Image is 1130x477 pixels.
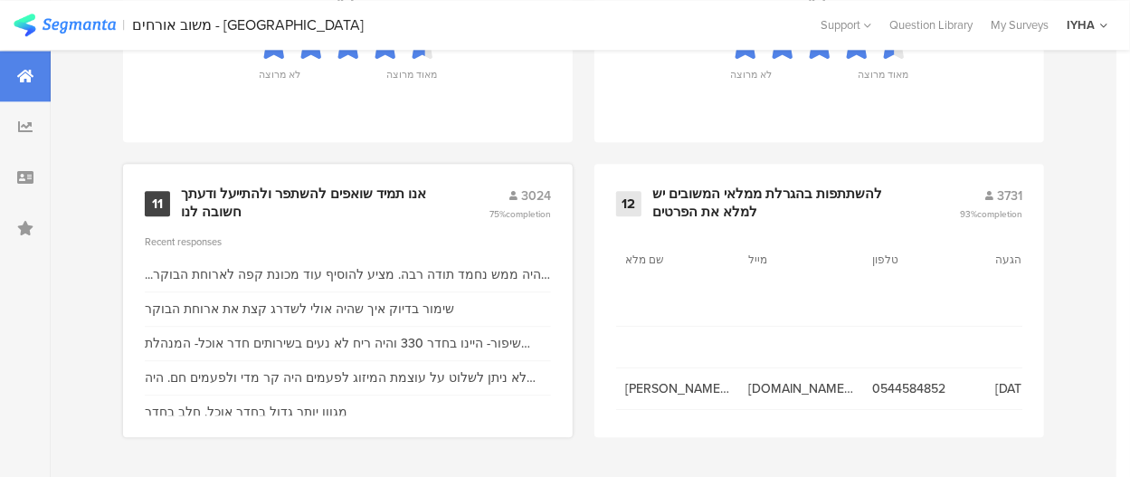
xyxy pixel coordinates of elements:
[521,186,551,205] span: 3024
[133,16,365,33] div: משוב אורחים - [GEOGRAPHIC_DATA]
[145,368,551,387] div: לא ניתן לשלוט על עוצמת המיזוג לפעמים היה קר מדי ולפעמים חם. היה צפוף בחדר האוכל המרווח במעברים וב...
[145,234,551,249] div: Recent responses
[821,11,871,39] div: Support
[858,67,908,92] div: מאוד מרוצה
[1067,16,1095,33] div: IYHA
[977,207,1022,221] span: completion
[145,403,347,422] div: מגוון יותר גדול בחדר אוכל. חלב בחדר
[14,14,116,36] img: segmanta logo
[625,252,707,268] section: שם מלא
[872,379,977,398] span: 0544584852
[625,379,730,398] span: [PERSON_NAME] גרף
[386,67,437,92] div: מאוד מרוצה
[880,16,982,33] a: Question Library
[145,334,551,353] div: שיפור- היינו בחדר 330 והיה ריח לא נעים בשירותים חדר אוכל- המנהלת [PERSON_NAME], חמה ומאוד שירותים...
[872,252,954,268] section: טלפון
[652,186,916,221] div: להשתתפות בהגרלת ממלאי המשובים יש למלא את הפרטים
[995,252,1077,268] section: תאריך הגעה
[259,67,300,92] div: לא מרוצה
[748,252,830,268] section: מייל
[489,207,551,221] span: 75%
[982,16,1058,33] a: My Surveys
[730,67,772,92] div: לא מרוצה
[960,207,1022,221] span: 93%
[997,186,1022,205] span: 3731
[616,191,641,216] div: 12
[995,379,1100,398] span: [DATE]
[145,265,551,284] div: היה ממש נחמד תודה רבה. מציע להוסיף עוד מכונת קפה לארוחת הבוקר... היה תור ארוך בשני הימים
[748,379,853,398] span: [DOMAIN_NAME][EMAIL_ADDRESS][DOMAIN_NAME]
[506,207,551,221] span: completion
[181,186,445,221] div: אנו תמיד שואפים להשתפר ולהתייעל ודעתך חשובה לנו
[145,300,454,319] div: שימור בדיוק איך שהיה אולי לשדרג קצת את ארוחת הבוקר
[123,14,126,35] div: |
[145,191,170,216] div: 11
